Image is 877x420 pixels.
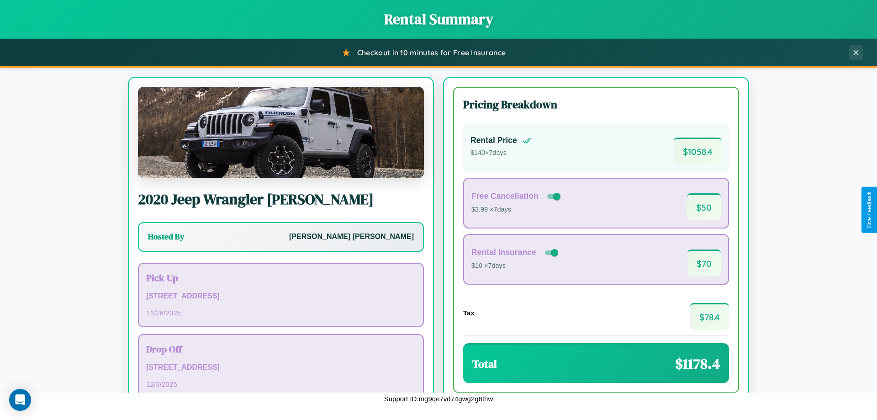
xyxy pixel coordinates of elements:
h3: Pick Up [146,271,416,284]
h4: Free Cancellation [471,191,539,201]
div: Open Intercom Messenger [9,389,31,411]
p: [STREET_ADDRESS] [146,361,416,374]
h3: Pricing Breakdown [463,97,729,112]
p: Support ID: mg9qe7vd74gwg2g6thw [384,393,493,405]
div: Give Feedback [866,191,872,229]
span: $ 1178.4 [675,354,720,374]
h1: Rental Summary [9,9,868,29]
span: $ 1058.4 [674,138,722,165]
h4: Tax [463,309,475,317]
span: Checkout in 10 minutes for Free Insurance [357,48,506,57]
p: $3.99 × 7 days [471,204,562,216]
span: $ 78.4 [690,303,729,330]
span: $ 50 [687,193,721,220]
p: [PERSON_NAME] [PERSON_NAME] [289,230,414,244]
h3: Hosted By [148,231,184,242]
h3: Drop Off [146,342,416,356]
h2: 2020 Jeep Wrangler [PERSON_NAME] [138,189,424,209]
h4: Rental Price [470,136,517,145]
p: [STREET_ADDRESS] [146,290,416,303]
span: $ 70 [687,250,721,276]
img: Jeep Wrangler JK [138,87,424,178]
h3: Total [472,356,497,372]
p: $ 140 × 7 days [470,147,532,159]
p: $10 × 7 days [471,260,560,272]
h4: Rental Insurance [471,248,536,257]
p: 12 / 3 / 2025 [146,378,416,390]
p: 11 / 26 / 2025 [146,307,416,319]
